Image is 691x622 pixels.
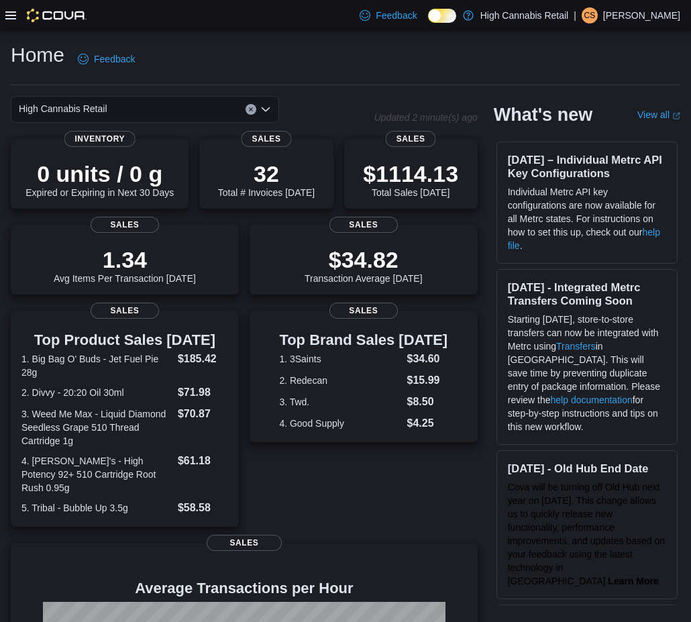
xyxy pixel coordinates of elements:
[94,52,135,66] span: Feedback
[279,417,401,430] dt: 4. Good Supply
[508,313,666,433] p: Starting [DATE], store-to-store transfers can now be integrated with Metrc using in [GEOGRAPHIC_D...
[508,280,666,307] h3: [DATE] - Integrated Metrc Transfers Coming Soon
[25,160,174,198] div: Expired or Expiring in Next 30 Days
[21,386,172,399] dt: 2. Divvy - 20:20 Oil 30ml
[376,9,417,22] span: Feedback
[480,7,569,23] p: High Cannabis Retail
[329,217,398,233] span: Sales
[27,9,87,22] img: Cova
[21,352,172,379] dt: 1. Big Bag O' Buds - Jet Fuel Pie 28g
[556,341,596,352] a: Transfers
[246,104,256,115] button: Clear input
[21,332,228,348] h3: Top Product Sales [DATE]
[407,372,447,388] dd: $15.99
[603,7,680,23] p: [PERSON_NAME]
[551,395,633,405] a: help documentation
[54,246,196,273] p: 1.34
[178,406,228,422] dd: $70.87
[279,352,401,366] dt: 1. 3Saints
[21,407,172,448] dt: 3. Weed Me Max - Liquid Diamond Seedless Grape 510 Thread Cartridge 1g
[242,131,292,147] span: Sales
[178,384,228,401] dd: $71.98
[11,42,64,68] h1: Home
[329,303,398,319] span: Sales
[21,580,467,597] h4: Average Transactions per Hour
[178,453,228,469] dd: $61.18
[508,227,660,251] a: help file
[508,462,666,475] h3: [DATE] - Old Hub End Date
[374,112,478,123] p: Updated 2 minute(s) ago
[354,2,422,29] a: Feedback
[407,351,447,367] dd: $34.60
[25,160,174,187] p: 0 units / 0 g
[279,332,447,348] h3: Top Brand Sales [DATE]
[21,501,172,515] dt: 5. Tribal - Bubble Up 3.5g
[407,394,447,410] dd: $8.50
[363,160,458,198] div: Total Sales [DATE]
[508,153,666,180] h3: [DATE] – Individual Metrc API Key Configurations
[19,101,107,117] span: High Cannabis Retail
[178,500,228,516] dd: $58.58
[672,112,680,120] svg: External link
[494,104,592,125] h2: What's new
[91,217,159,233] span: Sales
[218,160,315,187] p: 32
[305,246,423,273] p: $34.82
[91,303,159,319] span: Sales
[72,46,140,72] a: Feedback
[305,246,423,284] div: Transaction Average [DATE]
[64,131,136,147] span: Inventory
[582,7,598,23] div: Carolyn Sherriffs
[178,351,228,367] dd: $185.42
[428,9,456,23] input: Dark Mode
[508,185,666,252] p: Individual Metrc API key configurations are now available for all Metrc states. For instructions ...
[363,160,458,187] p: $1114.13
[637,109,680,120] a: View allExternal link
[407,415,447,431] dd: $4.25
[279,374,401,387] dt: 2. Redecan
[260,104,271,115] button: Open list of options
[574,7,576,23] p: |
[279,395,401,409] dt: 3. Twd.
[386,131,436,147] span: Sales
[508,482,665,586] span: Cova will be turning off Old Hub next year on [DATE]. This change allows us to quickly release ne...
[207,535,282,551] span: Sales
[21,454,172,495] dt: 4. [PERSON_NAME]'s - High Potency 92+ 510 Cartridge Root Rush 0.95g
[218,160,315,198] div: Total # Invoices [DATE]
[54,246,196,284] div: Avg Items Per Transaction [DATE]
[584,7,596,23] span: CS
[608,576,658,586] a: Learn More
